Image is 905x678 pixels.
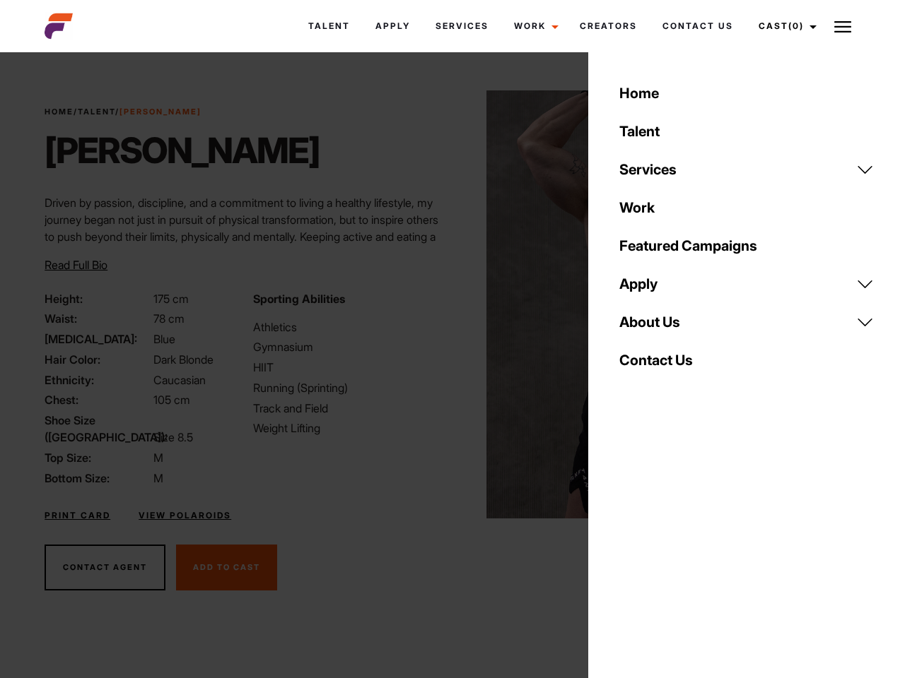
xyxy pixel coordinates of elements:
[45,107,74,117] a: Home
[611,227,882,265] a: Featured Campaigns
[193,562,260,572] span: Add To Cast
[423,7,501,45] a: Services
[253,359,444,376] li: HIIT
[253,338,444,355] li: Gymnasium
[253,420,444,436] li: Weight Lifting
[567,7,650,45] a: Creators
[45,258,107,272] span: Read Full Bio
[45,331,151,347] span: [MEDICAL_DATA]:
[45,12,73,40] img: cropped-aefm-brand-fav-22-square.png
[45,391,151,408] span: Chest:
[45,310,151,327] span: Waist:
[45,545,165,591] button: Contact Agent
[45,470,151,487] span: Bottom Size:
[139,509,231,522] a: View Polaroids
[153,292,189,306] span: 175 cm
[501,7,567,45] a: Work
[296,7,363,45] a: Talent
[45,194,444,279] p: Driven by passion, discipline, and a commitment to living a healthy lifestyle, my journey began n...
[253,400,444,417] li: Track and Field
[45,106,202,118] span: / /
[153,352,214,367] span: Dark Blonde
[153,311,185,326] span: 78 cm
[611,341,882,379] a: Contact Us
[153,332,175,346] span: Blue
[153,451,163,465] span: M
[45,449,151,466] span: Top Size:
[78,107,115,117] a: Talent
[153,393,190,407] span: 105 cm
[788,20,804,31] span: (0)
[153,373,206,387] span: Caucasian
[253,292,345,306] strong: Sporting Abilities
[45,371,151,388] span: Ethnicity:
[45,412,151,446] span: Shoe Size ([GEOGRAPHIC_DATA]):
[45,351,151,368] span: Hair Color:
[45,509,110,522] a: Print Card
[611,112,882,150] a: Talent
[611,150,882,189] a: Services
[176,545,277,591] button: Add To Cast
[153,430,193,444] span: Size 8.5
[611,265,882,303] a: Apply
[45,129,320,172] h1: [PERSON_NAME]
[119,107,202,117] strong: [PERSON_NAME]
[45,256,107,273] button: Read Full Bio
[834,18,851,35] img: Burger icon
[253,379,444,396] li: Running (Sprinting)
[611,189,882,227] a: Work
[611,303,882,341] a: About Us
[153,471,163,485] span: M
[45,290,151,307] span: Height:
[363,7,423,45] a: Apply
[253,319,444,335] li: Athletics
[611,74,882,112] a: Home
[650,7,746,45] a: Contact Us
[746,7,825,45] a: Cast(0)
